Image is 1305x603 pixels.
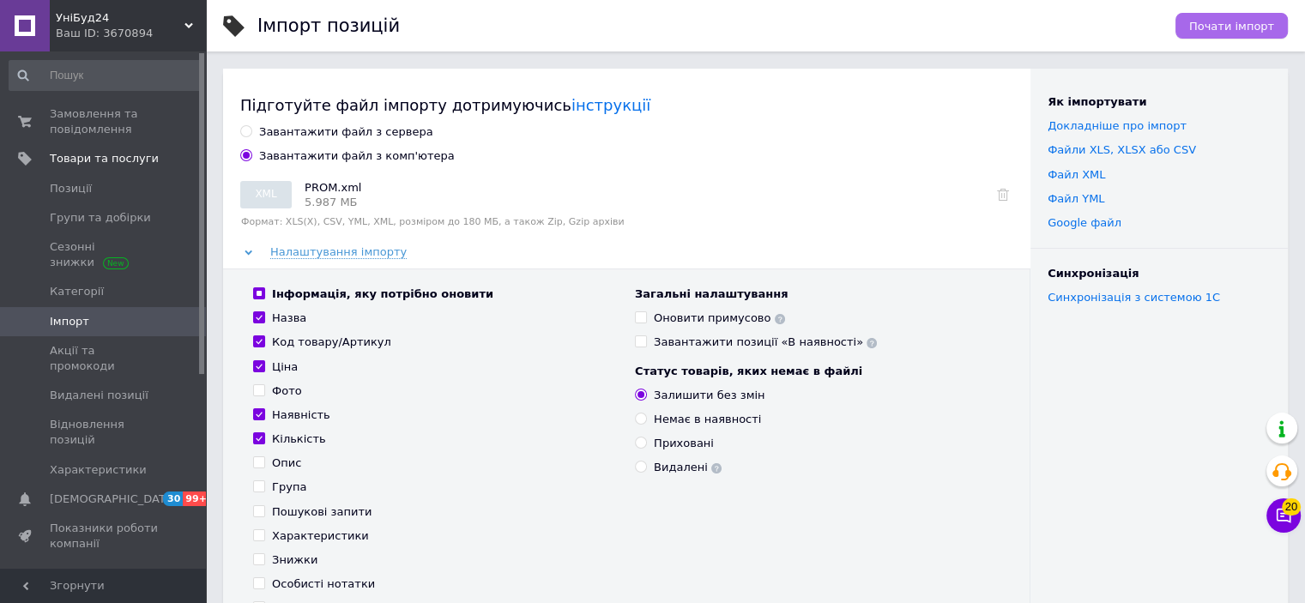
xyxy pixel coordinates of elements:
[50,565,159,596] span: Панель управління
[654,460,722,475] div: Видалені
[50,181,92,196] span: Позиції
[1175,13,1288,39] button: Почати імпорт
[50,314,89,329] span: Імпорт
[305,196,988,208] span: 5.987 МБ
[571,96,650,114] a: інструкції
[1048,119,1187,132] a: Докладніше про імпорт
[1048,266,1271,281] div: Синхронізація
[635,364,1000,379] div: Статус товарів, яких немає в файлі
[50,151,159,166] span: Товари та послуги
[272,311,306,326] div: Назва
[272,335,391,350] div: Код товару/Артикул
[257,15,400,36] h1: Імпорт позицій
[50,521,159,552] span: Показники роботи компанії
[56,10,184,26] span: УніБуд24
[1282,495,1301,512] span: 20
[50,462,147,478] span: Характеристики
[272,383,302,399] div: Фото
[1048,192,1104,205] a: Файл YML
[272,407,330,423] div: Наявність
[654,388,764,403] div: Залишити без змін
[50,239,159,270] span: Сезонні знижки
[1048,216,1121,229] a: Google файл
[654,311,785,326] div: Оновити примусово
[259,124,433,140] div: Завантажити файл з сервера
[56,26,206,41] div: Ваш ID: 3670894
[50,210,151,226] span: Групи та добірки
[1048,168,1105,181] a: Файл XML
[654,436,714,451] div: Приховані
[272,528,369,544] div: Характеристики
[270,245,407,259] span: Налаштування імпорту
[183,491,211,506] span: 99+
[272,576,375,592] div: Особисті нотатки
[635,286,1000,302] div: Загальні налаштування
[654,335,877,350] div: Завантажити позиції «В наявності»
[50,388,148,403] span: Видалені позиції
[1048,94,1271,110] div: Як імпортувати
[255,187,276,202] span: XML
[272,286,493,302] div: Інформація, яку потрібно оновити
[272,455,301,471] div: Опис
[272,479,306,495] div: Група
[1048,291,1220,304] a: Синхронізація з системою 1С
[50,343,159,374] span: Акції та промокоди
[50,417,159,448] span: Відновлення позицій
[50,284,104,299] span: Категорії
[1189,20,1274,33] span: Почати імпорт
[240,216,1013,227] label: Формат: XLS(X), CSV, YML, XML, розміром до 180 МБ, а також Zip, Gzip архіви
[272,359,298,375] div: Ціна
[272,431,326,447] div: Кількість
[272,552,317,568] div: Знижки
[259,148,455,164] div: Завантажити файл з комп'ютера
[50,491,177,507] span: [DEMOGRAPHIC_DATA]
[1266,498,1301,533] button: Чат з покупцем20
[654,412,761,427] div: Немає в наявності
[1048,143,1196,156] a: Файли ХLS, XLSX або CSV
[272,504,372,520] div: Пошукові запити
[292,178,988,212] div: PROM.xml
[9,60,202,91] input: Пошук
[50,106,159,137] span: Замовлення та повідомлення
[240,94,1013,116] div: Підготуйте файл імпорту дотримуючись
[163,491,183,506] span: 30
